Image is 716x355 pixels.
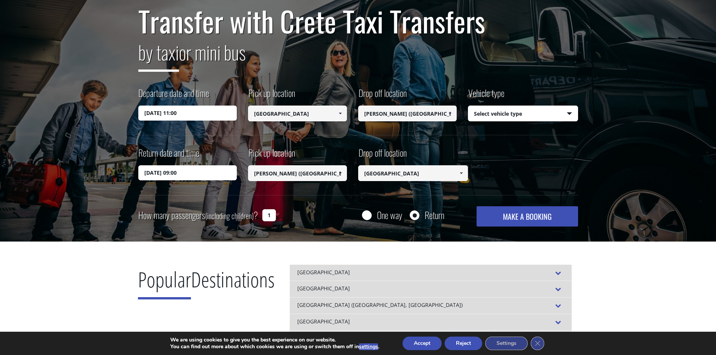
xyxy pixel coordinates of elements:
[403,337,442,350] button: Accept
[358,165,468,181] input: Select drop-off location
[290,330,572,347] div: [GEOGRAPHIC_DATA]
[358,106,457,121] input: Select drop-off location
[358,86,407,106] label: Drop off location
[138,37,578,77] h2: or mini bus
[290,314,572,330] div: [GEOGRAPHIC_DATA]
[444,106,456,121] a: Show All Items
[248,86,295,106] label: Pick up location
[334,106,346,121] a: Show All Items
[138,5,578,37] h1: Transfer with Crete Taxi Transfers
[455,165,468,181] a: Show All Items
[138,146,199,165] label: Return date and time
[477,206,578,227] button: MAKE A BOOKING
[138,86,209,106] label: Departure date and time
[138,38,179,72] span: by taxi
[359,343,378,350] button: settings
[425,210,444,220] label: Return
[205,210,254,221] small: (including children)
[445,337,482,350] button: Reject
[468,86,504,106] label: Vehicle type
[468,106,578,122] span: Select vehicle type
[248,165,347,181] input: Select pickup location
[248,106,347,121] input: Select pickup location
[334,165,346,181] a: Show All Items
[138,265,191,299] span: Popular
[248,146,295,165] label: Pick up location
[170,343,379,350] p: You can find out more about which cookies we are using or switch them off in .
[290,281,572,297] div: [GEOGRAPHIC_DATA]
[377,210,402,220] label: One way
[290,264,572,281] div: [GEOGRAPHIC_DATA]
[170,337,379,343] p: We are using cookies to give you the best experience on our website.
[138,206,258,225] label: How many passengers ?
[485,337,528,350] button: Settings
[138,264,275,305] h2: Destinations
[358,146,407,165] label: Drop off location
[531,337,544,350] button: Close GDPR Cookie Banner
[290,297,572,314] div: [GEOGRAPHIC_DATA] ([GEOGRAPHIC_DATA], [GEOGRAPHIC_DATA])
